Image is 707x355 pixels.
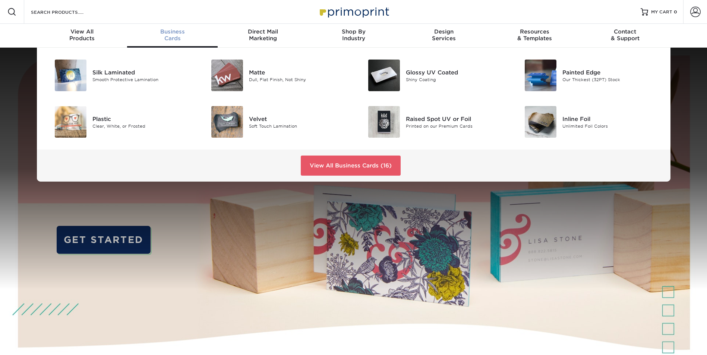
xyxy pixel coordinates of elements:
a: Shop ByIndustry [308,24,399,48]
span: Direct Mail [218,28,308,35]
span: View All [37,28,127,35]
span: MY CART [651,9,672,15]
span: 0 [674,9,677,15]
div: & Templates [489,28,580,42]
div: Unlimited Foil Colors [562,123,661,129]
div: Soft Touch Lamination [249,123,348,129]
div: Velvet [249,115,348,123]
div: Plastic [92,115,191,123]
img: Glossy UV Coated Business Cards [368,60,400,91]
div: Inline Foil [562,115,661,123]
a: BusinessCards [127,24,218,48]
img: Plastic Business Cards [55,106,86,138]
div: Smooth Protective Lamination [92,76,191,83]
a: DesignServices [399,24,489,48]
div: Shiny Coating [406,76,505,83]
input: SEARCH PRODUCTS..... [30,7,103,16]
a: Inline Foil Business Cards Inline Foil Unlimited Foil Colors [516,103,662,141]
a: Resources& Templates [489,24,580,48]
img: Primoprint [316,4,391,20]
div: Dull, Flat Finish, Not Shiny [249,76,348,83]
div: Marketing [218,28,308,42]
span: Business [127,28,218,35]
span: Resources [489,28,580,35]
div: Painted Edge [562,68,661,76]
a: Painted Edge Business Cards Painted Edge Our Thickest (32PT) Stock [516,57,662,94]
a: Direct MailMarketing [218,24,308,48]
a: View AllProducts [37,24,127,48]
div: & Support [580,28,670,42]
a: Velvet Business Cards Velvet Soft Touch Lamination [202,103,348,141]
div: Matte [249,68,348,76]
a: Glossy UV Coated Business Cards Glossy UV Coated Shiny Coating [359,57,505,94]
div: Our Thickest (32PT) Stock [562,76,661,83]
a: Silk Laminated Business Cards Silk Laminated Smooth Protective Lamination [46,57,192,94]
div: Raised Spot UV or Foil [406,115,505,123]
div: Products [37,28,127,42]
div: Glossy UV Coated [406,68,505,76]
img: Matte Business Cards [211,60,243,91]
a: Plastic Business Cards Plastic Clear, White, or Frosted [46,103,192,141]
div: Services [399,28,489,42]
div: Industry [308,28,399,42]
img: Raised Spot UV or Foil Business Cards [368,106,400,138]
img: Velvet Business Cards [211,106,243,138]
div: Clear, White, or Frosted [92,123,191,129]
img: Painted Edge Business Cards [525,60,556,91]
a: Contact& Support [580,24,670,48]
a: View All Business Cards (16) [301,156,401,176]
div: Cards [127,28,218,42]
img: Inline Foil Business Cards [525,106,556,138]
a: Matte Business Cards Matte Dull, Flat Finish, Not Shiny [202,57,348,94]
span: Contact [580,28,670,35]
img: Silk Laminated Business Cards [55,60,86,91]
div: Silk Laminated [92,68,191,76]
div: Printed on our Premium Cards [406,123,505,129]
span: Design [399,28,489,35]
a: Raised Spot UV or Foil Business Cards Raised Spot UV or Foil Printed on our Premium Cards [359,103,505,141]
span: Shop By [308,28,399,35]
